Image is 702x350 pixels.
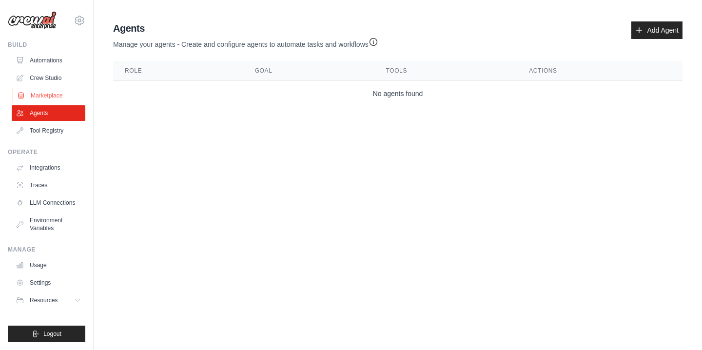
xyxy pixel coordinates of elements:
[12,257,85,273] a: Usage
[12,160,85,175] a: Integrations
[12,70,85,86] a: Crew Studio
[30,296,58,304] span: Resources
[13,88,86,103] a: Marketplace
[43,330,61,338] span: Logout
[12,123,85,138] a: Tool Registry
[113,35,378,49] p: Manage your agents - Create and configure agents to automate tasks and workflows
[113,61,243,81] th: Role
[8,148,85,156] div: Operate
[12,195,85,211] a: LLM Connections
[113,81,682,107] td: No agents found
[12,275,85,291] a: Settings
[631,21,682,39] a: Add Agent
[12,213,85,236] a: Environment Variables
[8,41,85,49] div: Build
[8,246,85,253] div: Manage
[517,61,682,81] th: Actions
[12,292,85,308] button: Resources
[113,21,378,35] h2: Agents
[243,61,374,81] th: Goal
[8,11,57,30] img: Logo
[12,177,85,193] a: Traces
[12,105,85,121] a: Agents
[12,53,85,68] a: Automations
[374,61,518,81] th: Tools
[8,326,85,342] button: Logout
